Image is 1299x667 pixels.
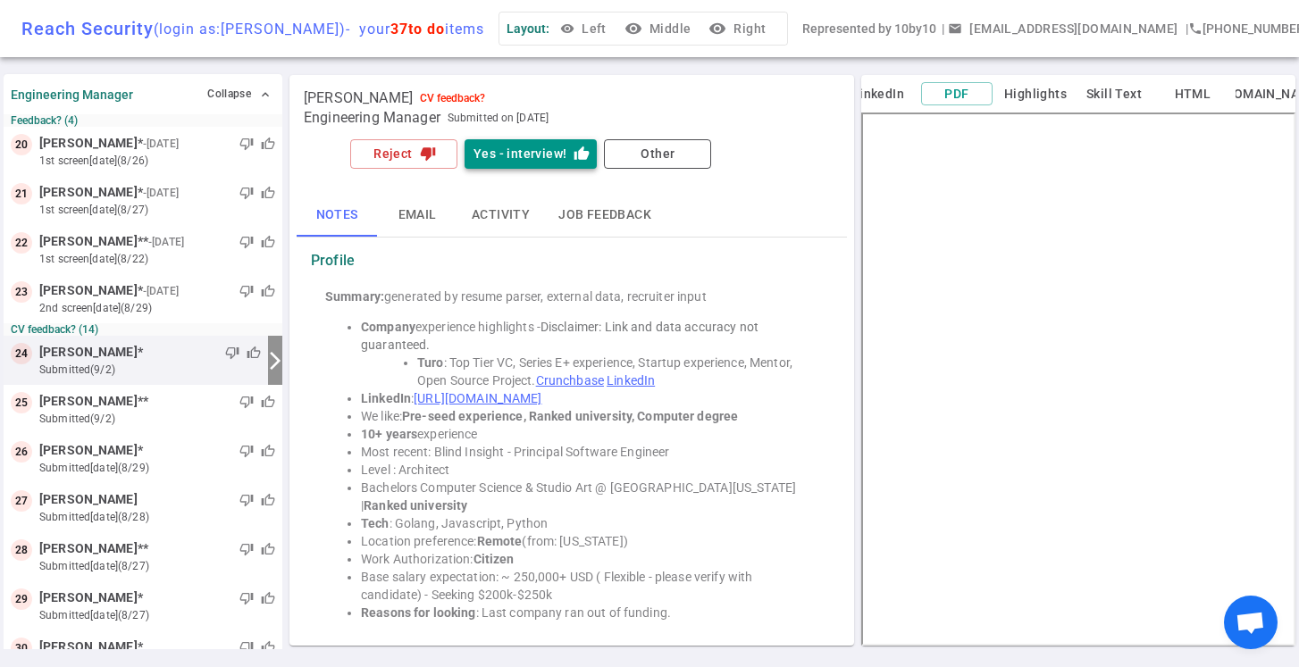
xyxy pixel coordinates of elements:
[39,558,275,574] small: submitted [DATE] (8/27)
[361,605,476,620] strong: Reasons for looking
[261,235,275,249] span: thumb_up
[604,139,711,169] button: Other
[261,591,275,605] span: thumb_up
[39,607,275,623] small: submitted [DATE] (8/27)
[239,235,254,249] span: thumb_down
[361,514,818,532] li: : Golang, Javascript, Python
[304,109,440,127] span: Engineering Manager
[557,13,614,46] button: Left
[361,391,411,405] strong: LinkedIn
[861,113,1295,646] iframe: candidate_document_preview__iframe
[11,281,32,303] div: 23
[325,288,818,305] div: generated by resume parser, external data, recruiter input
[361,320,761,352] span: Disclaimer: Link and data accuracy not guaranteed.
[39,509,275,525] small: submitted [DATE] (8/28)
[225,346,239,360] span: thumb_down
[264,350,286,371] i: arrow_forward_ios
[39,638,138,656] span: [PERSON_NAME]
[361,389,818,407] li: :
[261,284,275,298] span: thumb_up
[11,323,275,336] small: CV feedback? (14)
[607,373,655,388] a: LinkedIn
[39,490,138,509] span: [PERSON_NAME]
[361,550,818,568] li: Work Authorization:
[507,21,549,36] span: Layout:
[261,395,275,409] span: thumb_up
[39,392,138,411] span: [PERSON_NAME]
[361,604,818,621] li: : Last company ran out of funding.
[39,300,275,316] small: 2nd Screen [DATE] (8/29)
[390,21,445,38] span: 37 to do
[258,88,272,102] span: expand_less
[148,234,184,250] small: - [DATE]
[39,362,261,378] small: submitted (9/2)
[239,137,254,151] span: thumb_down
[239,444,254,458] span: thumb_down
[420,92,485,104] div: CV feedback?
[143,283,179,299] small: - [DATE]
[154,21,346,38] span: (login as: [PERSON_NAME] )
[11,134,32,155] div: 20
[39,134,138,153] span: [PERSON_NAME]
[377,194,457,237] button: Email
[39,281,138,300] span: [PERSON_NAME]
[239,542,254,556] span: thumb_down
[39,202,275,218] small: 1st Screen [DATE] (8/27)
[1000,83,1071,105] button: Highlights
[239,493,254,507] span: thumb_down
[39,539,138,558] span: [PERSON_NAME]
[948,21,962,36] span: email
[477,534,523,548] strong: Remote
[361,318,818,354] li: experience highlights -
[39,232,138,251] span: [PERSON_NAME]
[261,137,275,151] span: thumb_up
[261,186,275,200] span: thumb_up
[239,284,254,298] span: thumb_down
[364,498,467,513] strong: Ranked university
[261,640,275,654] span: thumb_up
[39,251,275,267] small: 1st Screen [DATE] (8/22)
[11,343,32,364] div: 24
[11,638,32,659] div: 30
[203,81,275,107] button: Collapse
[325,289,384,304] strong: Summary:
[39,343,138,362] span: [PERSON_NAME]
[11,539,32,561] div: 28
[574,146,590,162] i: thumb_up
[361,532,818,550] li: Location preference: (from: [US_STATE])
[361,427,417,441] strong: 10+ years
[361,479,818,514] li: Bachelors Computer Science & Studio Art @ [GEOGRAPHIC_DATA][US_STATE] |
[361,320,415,334] strong: Company
[361,516,390,530] strong: Tech
[361,425,818,443] li: experience
[239,640,254,654] span: thumb_down
[361,407,818,425] li: We like:
[11,114,275,127] small: Feedback? (4)
[39,153,275,169] small: 1st Screen [DATE] (8/26)
[39,411,275,427] small: submitted (9/2)
[239,395,254,409] span: thumb_down
[624,20,642,38] i: visibility
[39,460,275,476] small: submitted [DATE] (8/29)
[361,568,818,604] li: Base salary expectation: ~ 250,000+ USD ( Flexible - please verify with candidate) - Seeking $200...
[11,88,133,102] strong: Engineering Manager
[1224,596,1278,649] a: Open chat
[261,542,275,556] span: thumb_up
[297,194,377,237] button: Notes
[1078,83,1150,105] button: Skill Text
[842,83,914,105] button: LinkedIn
[417,355,444,370] strong: Turo
[143,136,179,152] small: - [DATE]
[536,373,604,388] a: Crunchbase
[11,441,32,463] div: 26
[39,588,138,607] span: [PERSON_NAME]
[143,185,179,201] small: - [DATE]
[304,89,413,107] span: [PERSON_NAME]
[1157,83,1228,105] button: HTML
[261,493,275,507] span: thumb_up
[21,18,484,39] div: Reach Security
[239,186,254,200] span: thumb_down
[560,21,574,36] span: visibility
[417,354,818,389] li: : Top Tier VC, Series E+ experience, Startup experience, Mentor, Open Source Project.
[621,13,698,46] button: visibilityMiddle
